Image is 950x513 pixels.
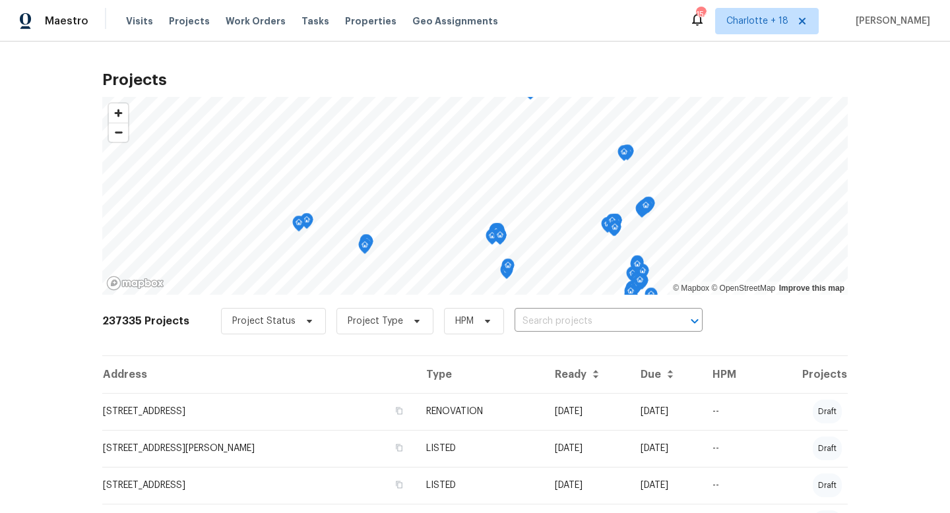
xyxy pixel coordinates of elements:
[630,467,702,504] td: [DATE]
[642,196,655,217] div: Map marker
[169,15,210,28] span: Projects
[631,255,644,276] div: Map marker
[813,473,842,497] div: draft
[292,216,305,236] div: Map marker
[393,405,405,417] button: Copy Address
[490,225,503,245] div: Map marker
[360,235,373,255] div: Map marker
[360,234,373,255] div: Map marker
[696,8,705,21] div: 154
[544,430,631,467] td: [DATE]
[631,257,644,278] div: Map marker
[102,467,416,504] td: [STREET_ADDRESS]
[813,437,842,460] div: draft
[813,400,842,423] div: draft
[416,430,544,467] td: LISTED
[626,266,639,287] div: Map marker
[109,123,128,142] button: Zoom out
[109,104,128,123] button: Zoom in
[726,15,788,28] span: Charlotte + 18
[633,273,647,293] div: Map marker
[416,467,544,504] td: LISTED
[641,197,654,218] div: Map marker
[544,467,631,504] td: [DATE]
[500,263,513,284] div: Map marker
[126,15,153,28] span: Visits
[673,284,709,293] a: Mapbox
[639,198,652,219] div: Map marker
[617,145,631,166] div: Map marker
[393,479,405,491] button: Copy Address
[515,311,666,332] input: Search projects
[702,393,759,430] td: --
[850,15,930,28] span: [PERSON_NAME]
[601,217,614,237] div: Map marker
[102,430,416,467] td: [STREET_ADDRESS][PERSON_NAME]
[102,393,416,430] td: [STREET_ADDRESS]
[637,200,650,220] div: Map marker
[608,220,621,241] div: Map marker
[102,97,848,295] canvas: Map
[416,356,544,393] th: Type
[300,213,313,233] div: Map marker
[486,229,499,249] div: Map marker
[393,442,405,454] button: Copy Address
[501,258,515,279] div: Map marker
[348,315,403,328] span: Project Type
[635,202,649,222] div: Map marker
[630,257,643,278] div: Map marker
[301,16,329,26] span: Tasks
[624,284,637,305] div: Map marker
[685,312,704,330] button: Open
[102,315,189,328] h2: 237335 Projects
[711,284,775,293] a: OpenStreetMap
[630,393,702,430] td: [DATE]
[630,430,702,467] td: [DATE]
[345,15,396,28] span: Properties
[606,214,619,234] div: Map marker
[628,280,641,301] div: Map marker
[106,276,164,291] a: Mapbox homepage
[358,238,371,258] div: Map marker
[779,284,844,293] a: Improve this map
[102,73,848,86] h2: Projects
[489,224,502,244] div: Map marker
[102,356,416,393] th: Address
[544,393,631,430] td: [DATE]
[455,315,474,328] span: HPM
[490,223,503,243] div: Map marker
[412,15,498,28] span: Geo Assignments
[702,467,759,504] td: --
[226,15,286,28] span: Work Orders
[544,356,631,393] th: Ready
[416,393,544,430] td: RENOVATION
[625,281,639,301] div: Map marker
[645,287,658,308] div: Map marker
[702,356,759,393] th: HPM
[493,228,507,249] div: Map marker
[621,144,634,165] div: Map marker
[702,430,759,467] td: --
[232,315,296,328] span: Project Status
[760,356,848,393] th: Projects
[45,15,88,28] span: Maestro
[630,356,702,393] th: Due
